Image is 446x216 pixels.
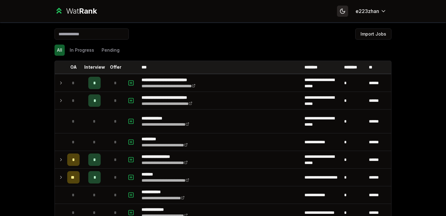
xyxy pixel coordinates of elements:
button: Import Jobs [355,28,391,40]
div: Wat [66,6,97,16]
button: e223zhan [351,6,391,17]
button: In Progress [67,45,97,56]
span: Rank [79,6,97,15]
span: e223zhan [356,7,379,15]
p: OA [70,64,77,70]
button: Pending [99,45,122,56]
p: Interview [84,64,105,70]
button: All [55,45,65,56]
a: WatRank [55,6,97,16]
p: Offer [110,64,121,70]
